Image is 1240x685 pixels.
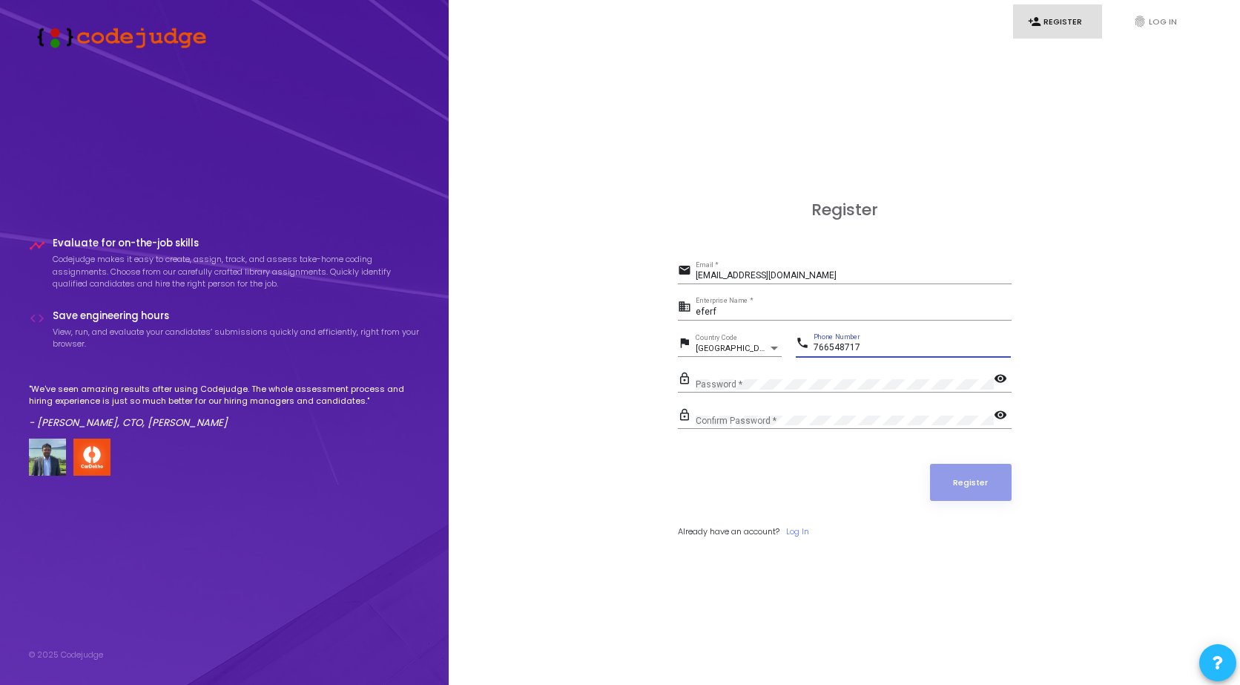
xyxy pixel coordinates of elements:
[796,335,814,353] mat-icon: phone
[678,525,779,537] span: Already have an account?
[53,326,421,350] p: View, run, and evaluate your candidates’ submissions quickly and efficiently, right from your bro...
[678,407,696,425] mat-icon: lock_outline
[994,407,1012,425] mat-icon: visibility
[814,343,1011,353] input: Phone Number
[29,383,421,407] p: "We've seen amazing results after using Codejudge. The whole assessment process and hiring experi...
[53,253,421,290] p: Codejudge makes it easy to create, assign, track, and assess take-home coding assignments. Choose...
[786,525,809,538] a: Log In
[29,237,45,254] i: timeline
[1028,15,1041,28] i: person_add
[53,237,421,249] h4: Evaluate for on-the-job skills
[29,439,66,476] img: user image
[29,416,228,430] em: - [PERSON_NAME], CTO, [PERSON_NAME]
[696,344,797,353] span: [GEOGRAPHIC_DATA] +213
[930,464,1012,501] button: Register
[994,371,1012,389] mat-icon: visibility
[678,371,696,389] mat-icon: lock_outline
[73,439,111,476] img: company-logo
[678,335,696,353] mat-icon: flag
[29,649,103,661] div: © 2025 Codejudge
[1118,4,1207,39] a: fingerprintLog In
[1133,15,1147,28] i: fingerprint
[1013,4,1102,39] a: person_addRegister
[29,310,45,327] i: code
[678,263,696,281] mat-icon: email
[678,299,696,317] mat-icon: business
[678,200,1012,220] h3: Register
[53,310,421,322] h4: Save engineering hours
[696,307,1012,318] input: Enterprise Name
[696,271,1012,281] input: Email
